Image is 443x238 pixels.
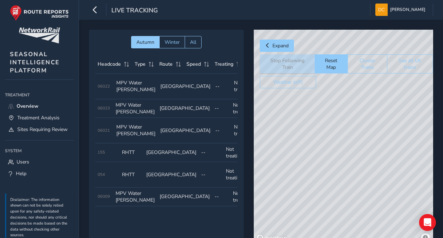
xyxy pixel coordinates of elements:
[390,4,425,16] span: [PERSON_NAME]
[213,118,232,143] td: --
[375,4,428,16] button: [PERSON_NAME]
[19,28,60,43] img: customer logo
[185,36,202,48] button: All
[113,99,157,118] td: MPV Water [PERSON_NAME]
[157,99,212,118] td: [GEOGRAPHIC_DATA]
[114,74,158,99] td: MPV Water [PERSON_NAME]
[98,194,110,199] span: 06009
[17,126,68,133] span: Sites Requiring Review
[232,74,253,99] td: Not treating
[215,61,233,67] span: Treating
[213,74,232,99] td: --
[10,5,69,21] img: rr logo
[272,42,289,49] span: Expand
[114,118,158,143] td: MPV Water [PERSON_NAME]
[16,170,26,177] span: Help
[260,40,294,52] button: Expand
[113,188,157,206] td: MPV Water [PERSON_NAME]
[230,99,252,118] td: Not treating
[131,36,159,48] button: Autumn
[17,103,38,109] span: Overview
[157,188,212,206] td: [GEOGRAPHIC_DATA]
[5,168,74,179] a: Help
[98,172,105,177] span: 054
[119,143,144,162] td: RHTT
[159,36,185,48] button: Winter
[260,76,316,88] button: Weather (off)
[5,90,74,100] div: Treatment
[190,39,196,46] span: All
[119,162,144,188] td: RHTT
[98,61,121,67] span: Headcode
[199,162,223,188] td: --
[135,61,146,67] span: Type
[419,214,436,231] div: Open Intercom Messenger
[17,159,29,165] span: Users
[5,100,74,112] a: Overview
[144,162,199,188] td: [GEOGRAPHIC_DATA]
[5,124,74,135] a: Sites Requiring Review
[212,188,230,206] td: --
[98,128,110,133] span: 06021
[111,6,158,16] span: Live Tracking
[387,54,433,73] button: See all UK trains
[199,143,223,162] td: --
[98,84,110,89] span: 06022
[165,39,180,46] span: Winter
[158,118,213,143] td: [GEOGRAPHIC_DATA]
[5,156,74,168] a: Users
[230,188,252,206] td: Not treating
[159,61,173,67] span: Route
[223,143,248,162] td: Not treating
[212,99,230,118] td: --
[186,61,201,67] span: Speed
[223,162,248,188] td: Not treating
[375,4,388,16] img: diamond-layout
[232,118,253,143] td: Not treating
[98,150,105,155] span: 155
[144,143,199,162] td: [GEOGRAPHIC_DATA]
[98,106,110,111] span: 06023
[315,54,347,73] button: Reset Map
[347,54,387,73] button: Cluster Trains
[17,114,60,121] span: Treatment Analysis
[5,112,74,124] a: Treatment Analysis
[5,145,74,156] div: System
[10,50,60,75] span: SEASONAL INTELLIGENCE PLATFORM
[136,39,154,46] span: Autumn
[158,74,213,99] td: [GEOGRAPHIC_DATA]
